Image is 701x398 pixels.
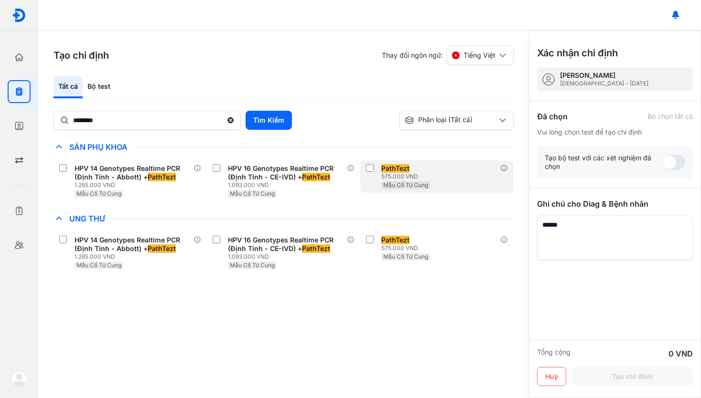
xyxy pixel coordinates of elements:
span: Sản Phụ Khoa [65,142,132,152]
div: HPV 16 Genotypes Realtime PCR (Định Tính - CE-IVD) + [228,236,343,253]
div: Tạo bộ test với các xét nghiệm đã chọn [545,154,662,171]
span: Tiếng Việt [464,51,496,60]
div: 1.265.000 VND [75,253,194,261]
span: PathTezt [381,236,410,244]
span: PathTezt [148,173,176,181]
span: Mẫu Cổ Tử Cung [76,262,121,269]
img: logo [11,371,27,387]
div: 575.000 VND [381,173,432,180]
div: 1.093.000 VND [228,181,347,189]
div: [PERSON_NAME] [560,71,648,80]
img: logo [12,8,26,22]
span: Mẫu Cổ Tử Cung [76,190,121,197]
span: Ung Thư [65,214,110,223]
h3: Tạo chỉ định [54,49,109,62]
div: Tổng cộng [537,348,571,359]
div: Vui lòng chọn test để tạo chỉ định [537,128,693,136]
span: PathTezt [302,244,330,253]
span: Mẫu Cổ Tử Cung [383,181,428,189]
h3: Xác nhận chỉ định [537,46,618,60]
div: 0 VND [669,348,693,359]
div: Tất cả [54,76,83,98]
button: Tìm Kiếm [246,111,292,130]
button: Tạo chỉ định [572,367,693,386]
div: HPV 16 Genotypes Realtime PCR (Định Tính - CE-IVD) + [228,164,343,181]
span: PathTezt [381,164,410,173]
span: PathTezt [302,173,330,181]
div: Ghi chú cho Diag & Bệnh nhân [537,198,693,209]
div: Đã chọn [537,111,568,122]
span: Mẫu Cổ Tử Cung [383,253,428,260]
div: 575.000 VND [381,244,432,252]
span: Mẫu Cổ Tử Cung [230,262,275,269]
span: PathTezt [148,244,176,253]
div: Bộ test [83,76,115,98]
div: Thay đổi ngôn ngữ: [382,46,514,65]
div: HPV 14 Genotypes Realtime PCR (Định Tính - Abbott) + [75,236,190,253]
span: Mẫu Cổ Tử Cung [230,190,275,197]
div: [DEMOGRAPHIC_DATA] - [DATE] [560,80,648,87]
div: HPV 14 Genotypes Realtime PCR (Định Tính - Abbott) + [75,164,190,181]
div: 1.093.000 VND [228,253,347,261]
div: Phân loại (Tất cả) [405,115,497,125]
div: 1.265.000 VND [75,181,194,189]
button: Huỷ [537,367,566,386]
div: Bỏ chọn tất cả [647,112,693,121]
